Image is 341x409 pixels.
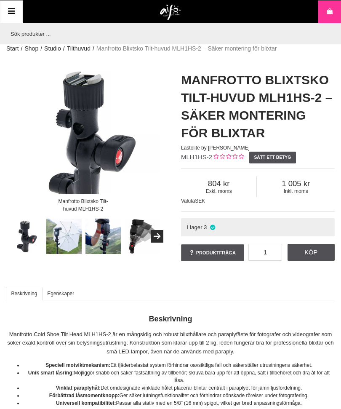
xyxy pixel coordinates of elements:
[160,5,181,21] img: logo.png
[96,44,277,53] span: Manfrotto Blixtsko Tilt-huvud MLH1HS-2 – Säker montering för blixtar
[49,393,120,398] strong: Förbättrad låsmomentknopp:
[45,362,110,368] strong: Speciell motviktmekanism:
[56,385,101,391] strong: Vinklat paraplyhål:
[23,392,335,399] li: Ger säker lutningsfunktionalitet och förhindrar oönskade rörelser under fotografering.
[23,361,335,369] li: Ett fjäderbelastat system förhindrar oavsiktliga fall och säkerställer utrustningens säkerhet.
[6,314,335,324] h2: Beskrivning
[212,153,244,162] div: Kundbetyg: 0
[6,330,335,356] p: Manfrotto Cold Shoe Tilt Head MLH1HS-2 är en mångsidig och robust blixthållare och paraplyfäste f...
[181,188,256,194] span: Exkl. moms
[42,287,80,300] a: Egenskaper
[181,71,335,142] h1: Manfrotto Blixtsko Tilt-huvud MLH1HS-2 – Säker montering för blixtar
[23,369,335,384] li: Möjliggör snabb och säker fastsättning av tillbehör; skruva bara upp för att öppna, sätt i tillbe...
[257,179,335,188] span: 1 005
[181,244,244,261] a: Produktfråga
[6,44,19,53] a: Start
[63,44,65,53] span: /
[181,145,250,151] span: Lastolite by [PERSON_NAME]
[125,219,160,254] img: Speciell motviktmekanism
[67,44,91,53] a: Tilthuvud
[181,198,195,204] span: Valuta
[40,44,42,53] span: /
[257,188,335,194] span: Inkl. moms
[44,44,61,53] a: Studio
[28,370,74,376] strong: Unik smart låsring:
[56,400,116,406] strong: Universell kompatibilitet:
[6,23,330,44] input: Sök produkter ...
[209,224,216,230] i: I lager
[288,244,335,261] a: Köp
[85,219,121,254] img: De flesta paraplyskaft passar
[181,153,212,160] span: MLH1HS-2
[23,384,335,392] li: Det omdesignade vinklade hålet placerar blixtar centralt i paraplyet för jämn ljusfördelning.
[93,44,94,53] span: /
[21,44,23,53] span: /
[45,194,122,217] div: Manfrotto Blixtsko Tilt-huvud MLH1HS-2
[181,179,256,188] span: 804
[46,219,82,254] img: Hållare för paraply och speedlight
[151,230,163,243] button: Next
[24,44,38,53] a: Shop
[23,399,335,407] li: Passar alla stativ med en 5/8” (16 mm) spigot, vilket ger bred anpassningsförmåga.
[195,198,205,204] span: SEK
[204,224,207,230] span: 3
[249,152,296,163] a: Sätt ett betyg
[7,219,43,254] img: Manfrotto Blixtsko Tilt-huvud MLH1HS-2
[187,224,202,230] span: I lager
[6,287,43,300] a: Beskrivning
